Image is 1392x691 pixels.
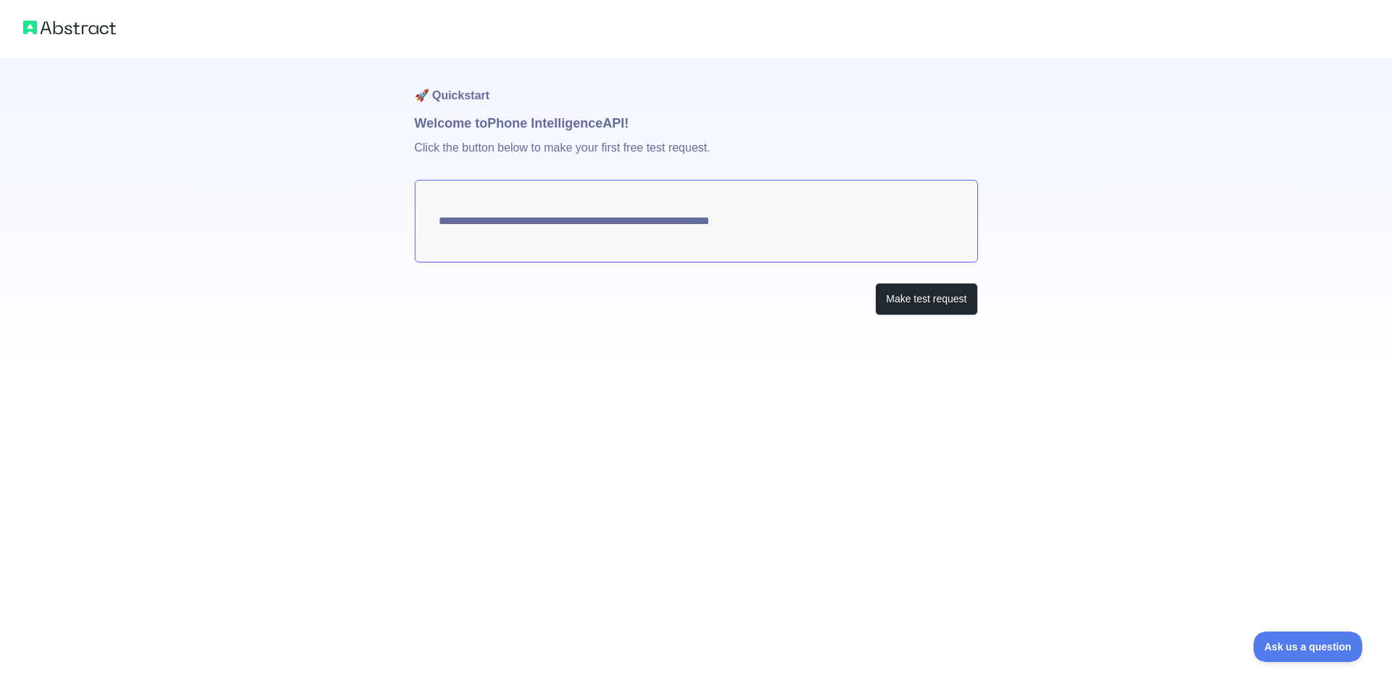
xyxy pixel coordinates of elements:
[23,17,116,38] img: Abstract logo
[415,113,978,133] h1: Welcome to Phone Intelligence API!
[415,133,978,180] p: Click the button below to make your first free test request.
[1254,632,1363,662] iframe: Toggle Customer Support
[415,58,978,113] h1: 🚀 Quickstart
[875,283,977,315] button: Make test request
